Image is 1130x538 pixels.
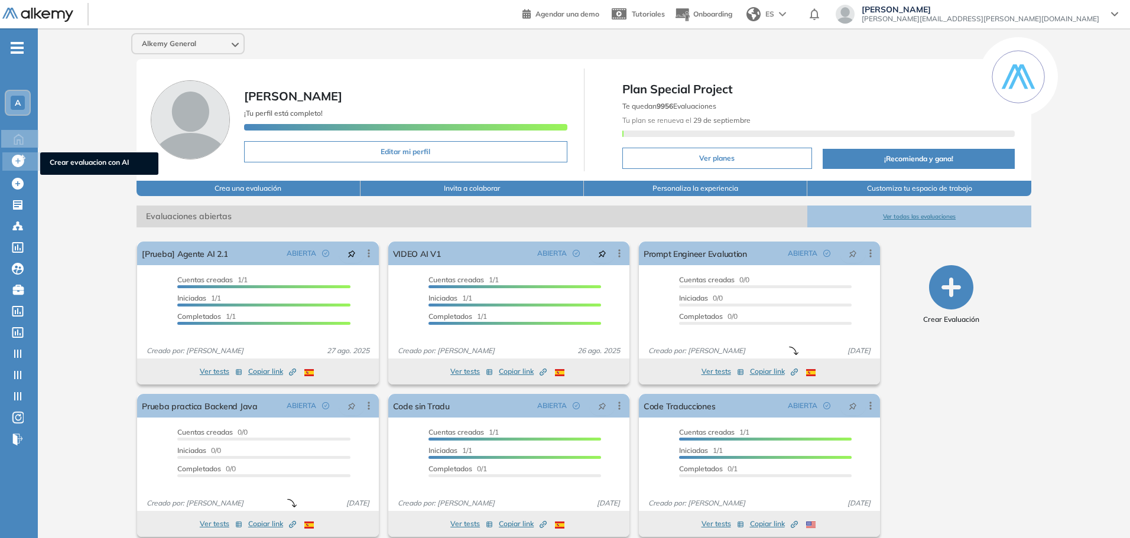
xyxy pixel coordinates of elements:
[177,312,221,321] span: Completados
[450,517,493,531] button: Ver tests
[50,157,149,170] span: Crear evaluacion con AI
[862,14,1099,24] span: [PERSON_NAME][EMAIL_ADDRESS][PERSON_NAME][DOMAIN_NAME]
[342,498,374,508] span: [DATE]
[499,364,547,379] button: Copiar link
[849,249,857,258] span: pushpin
[428,294,457,302] span: Iniciadas
[322,402,329,409] span: check-circle
[622,102,716,110] span: Te quedan Evaluaciones
[142,39,196,48] span: Alkemy General
[644,345,750,356] span: Creado por: [PERSON_NAME]
[679,464,738,473] span: 0/1
[499,519,547,529] span: Copiar link
[537,248,567,259] span: ABIERTA
[750,519,798,529] span: Copiar link
[151,80,230,159] img: Foto de perfil
[339,396,365,415] button: pushpin
[657,102,673,110] b: 9956
[806,369,816,376] img: ESP
[177,312,236,321] span: 1/1
[428,312,487,321] span: 1/1
[177,294,206,302] span: Iniciadas
[1071,481,1130,538] iframe: Chat Widget
[679,446,723,455] span: 1/1
[142,345,248,356] span: Creado por: [PERSON_NAME]
[679,428,735,436] span: Cuentas creadas
[644,242,747,265] a: Prompt Engineer Evaluation
[450,364,493,379] button: Ver tests
[679,464,723,473] span: Completados
[304,521,314,529] img: ESP
[177,275,233,284] span: Cuentas creadas
[177,446,221,455] span: 0/0
[750,517,798,531] button: Copiar link
[765,9,774,19] span: ES
[177,294,221,302] span: 1/1
[679,446,708,455] span: Iniciadas
[428,446,457,455] span: Iniciadas
[573,402,580,409] span: check-circle
[750,366,798,377] span: Copiar link
[304,369,314,376] img: ESP
[522,6,599,20] a: Agendar una demo
[322,345,374,356] span: 27 ago. 2025
[428,275,484,284] span: Cuentas creadas
[177,446,206,455] span: Iniciadas
[428,428,484,436] span: Cuentas creadas
[622,80,1015,98] span: Plan Special Project
[339,244,365,263] button: pushpin
[2,8,73,22] img: Logo
[177,464,236,473] span: 0/0
[428,294,472,302] span: 1/1
[200,364,242,379] button: Ver tests
[679,275,735,284] span: Cuentas creadas
[248,519,296,529] span: Copiar link
[702,517,744,531] button: Ver tests
[584,181,807,196] button: Personaliza la experiencia
[823,250,830,257] span: check-circle
[693,9,732,18] span: Onboarding
[807,206,1031,227] button: Ver todas las evaluaciones
[361,181,584,196] button: Invita a colaborar
[499,366,547,377] span: Copiar link
[840,396,866,415] button: pushpin
[348,401,356,410] span: pushpin
[589,396,615,415] button: pushpin
[632,9,665,18] span: Tutoriales
[823,149,1015,169] button: ¡Recomienda y gana!
[428,446,472,455] span: 1/1
[248,366,296,377] span: Copiar link
[287,400,316,411] span: ABIERTA
[142,498,248,508] span: Creado por: [PERSON_NAME]
[537,400,567,411] span: ABIERTA
[702,364,744,379] button: Ver tests
[840,244,866,263] button: pushpin
[923,314,979,325] span: Crear Evaluación
[287,248,316,259] span: ABIERTA
[428,275,499,284] span: 1/1
[555,369,564,376] img: ESP
[177,275,248,284] span: 1/1
[499,517,547,531] button: Copiar link
[200,517,242,531] button: Ver tests
[244,141,567,162] button: Editar mi perfil
[622,116,751,125] span: Tu plan se renueva el
[393,242,441,265] a: VIDEO AI V1
[862,5,1099,14] span: [PERSON_NAME]
[428,464,472,473] span: Completados
[923,265,979,325] button: Crear Evaluación
[177,428,233,436] span: Cuentas creadas
[746,7,761,21] img: world
[15,98,21,107] span: A
[622,148,813,169] button: Ver planes
[573,250,580,257] span: check-circle
[807,181,1031,196] button: Customiza tu espacio de trabajo
[679,312,738,321] span: 0/0
[674,2,732,27] button: Onboarding
[244,109,323,118] span: ¡Tu perfil está completo!
[598,401,606,410] span: pushpin
[823,402,830,409] span: check-circle
[555,521,564,529] img: ESP
[779,12,786,17] img: arrow
[428,428,499,436] span: 1/1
